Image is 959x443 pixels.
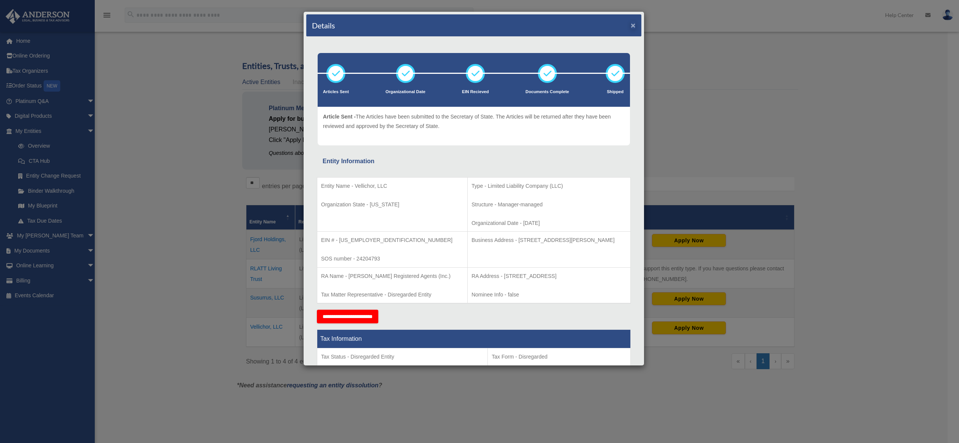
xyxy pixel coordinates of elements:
p: Articles Sent [323,88,349,96]
p: Tax Form - Disregarded [492,352,627,362]
p: Tax Matter Representative - Disregarded Entity [321,290,464,299]
p: Organization State - [US_STATE] [321,200,464,209]
p: RA Name - [PERSON_NAME] Registered Agents (Inc.) [321,271,464,281]
p: Documents Complete [525,88,569,96]
span: Article Sent - [323,114,356,120]
p: EIN Recieved [462,88,489,96]
p: RA Address - [STREET_ADDRESS] [472,271,627,281]
p: Nominee Info - false [472,290,627,299]
div: Entity Information [323,156,625,167]
p: Type - Limited Liability Company (LLC) [472,181,627,191]
th: Tax Information [317,330,631,348]
p: Structure - Manager-managed [472,200,627,209]
p: Entity Name - Vellichor, LLC [321,181,464,191]
button: × [631,21,636,29]
td: Tax Period Type - Calendar Year [317,348,488,404]
p: SOS number - 24204793 [321,254,464,264]
p: Organizational Date [385,88,425,96]
p: Organizational Date - [DATE] [472,218,627,228]
p: The Articles have been submitted to the Secretary of State. The Articles will be returned after t... [323,112,625,131]
p: Business Address - [STREET_ADDRESS][PERSON_NAME] [472,236,627,245]
p: Shipped [606,88,625,96]
h4: Details [312,20,335,31]
p: EIN # - [US_EMPLOYER_IDENTIFICATION_NUMBER] [321,236,464,245]
p: Tax Status - Disregarded Entity [321,352,484,362]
